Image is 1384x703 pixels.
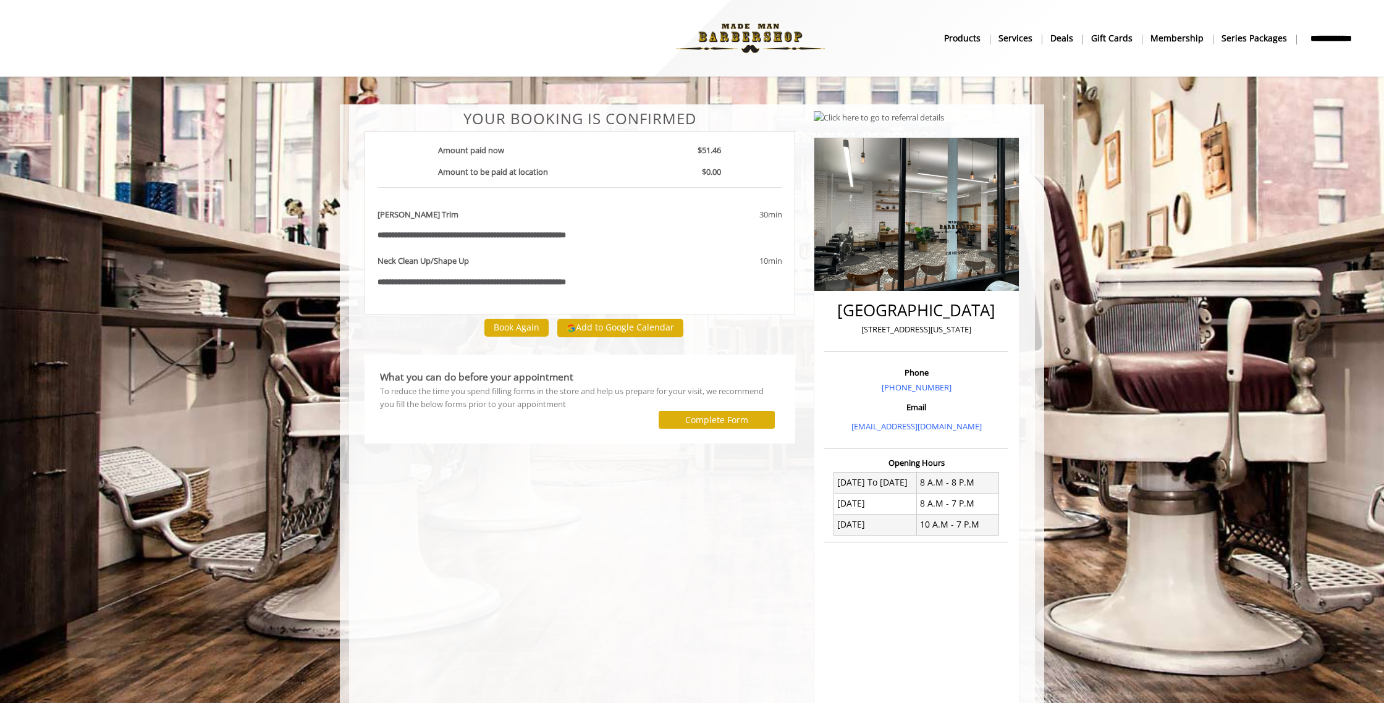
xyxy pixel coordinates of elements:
[824,458,1008,467] h3: Opening Hours
[834,514,917,535] td: [DATE]
[1091,32,1133,45] b: gift cards
[990,29,1042,47] a: ServicesServices
[438,145,504,156] b: Amount paid now
[380,370,573,384] b: What you can do before your appointment
[1050,32,1073,45] b: Deals
[702,166,721,177] b: $0.00
[378,208,458,221] b: [PERSON_NAME] Trim
[557,319,683,337] button: Add to Google Calendar
[827,323,1005,336] p: [STREET_ADDRESS][US_STATE]
[659,208,782,221] div: 30min
[378,255,469,267] b: Neck Clean Up/Shape Up
[1213,29,1296,47] a: Series packagesSeries packages
[1042,29,1082,47] a: DealsDeals
[834,472,917,493] td: [DATE] To [DATE]
[365,111,795,127] center: Your Booking is confirmed
[834,493,917,514] td: [DATE]
[882,382,951,393] a: [PHONE_NUMBER]
[827,403,1005,411] h3: Email
[665,4,835,72] img: Made Man Barbershop logo
[1142,29,1213,47] a: MembershipMembership
[827,368,1005,377] h3: Phone
[1222,32,1287,45] b: Series packages
[916,493,999,514] td: 8 A.M - 7 P.M
[827,301,1005,319] h2: [GEOGRAPHIC_DATA]
[484,319,549,337] button: Book Again
[438,166,548,177] b: Amount to be paid at location
[998,32,1032,45] b: Services
[659,255,782,267] div: 10min
[659,411,775,429] button: Complete Form
[698,145,721,156] b: $51.46
[814,111,944,124] img: Click here to go to referral details
[1150,32,1204,45] b: Membership
[380,385,780,411] div: To reduce the time you spend filling forms in the store and help us prepare for your visit, we re...
[685,415,748,425] label: Complete Form
[935,29,990,47] a: Productsproducts
[916,514,999,535] td: 10 A.M - 7 P.M
[1082,29,1142,47] a: Gift cardsgift cards
[944,32,981,45] b: products
[916,472,999,493] td: 8 A.M - 8 P.M
[851,421,982,432] a: [EMAIL_ADDRESS][DOMAIN_NAME]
